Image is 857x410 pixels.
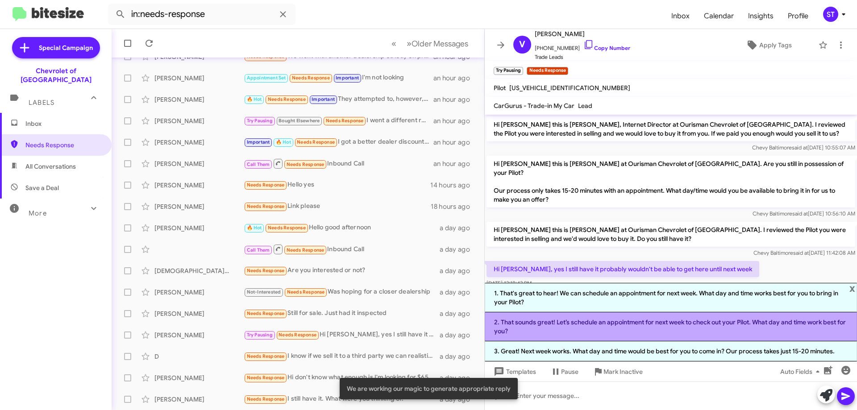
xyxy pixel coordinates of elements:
[664,3,697,29] a: Inbox
[154,224,244,232] div: [PERSON_NAME]
[433,138,477,147] div: an hour ago
[29,99,54,107] span: Labels
[29,209,47,217] span: More
[154,352,244,361] div: D
[792,210,808,217] span: said at
[440,224,477,232] div: a day ago
[753,210,855,217] span: Chevy Baltimore [DATE] 10:56:10 AM
[485,312,857,341] li: 2. That sounds great! Let’s schedule an appointment for next week to check out your Pilot. What d...
[247,225,262,231] span: 🔥 Hot
[412,39,468,49] span: Older Messages
[723,37,814,53] button: Apply Tags
[336,75,359,81] span: Important
[247,268,285,273] span: Needs Response
[487,261,759,277] p: Hi [PERSON_NAME], yes I still have it probably wouldn't be able to get here until next week
[244,116,433,126] div: I went a different route and found the Camaro I'm looking for, thanks!
[485,364,543,380] button: Templates
[247,289,281,295] span: Not-Interested
[752,144,855,151] span: Chevy Baltimore [DATE] 10:55:07 AM
[244,351,440,361] div: I know if we sell it to a third party we can realistically get $8k-$10k. If you want to look at i...
[561,364,578,380] span: Pause
[154,266,244,275] div: [DEMOGRAPHIC_DATA][PERSON_NAME]
[535,39,630,53] span: [PHONE_NUMBER]
[823,7,838,22] div: ST
[268,96,306,102] span: Needs Response
[154,373,244,382] div: [PERSON_NAME]
[431,202,477,211] div: 18 hours ago
[440,266,477,275] div: a day ago
[494,84,506,92] span: Pilot
[494,67,523,75] small: Try Pausing
[741,3,781,29] a: Insights
[603,364,643,380] span: Mark Inactive
[759,37,792,53] span: Apply Tags
[247,162,270,167] span: Call Them
[297,139,335,145] span: Needs Response
[485,341,857,361] li: 3. Great! Next week works. What day and time would be best for you to come in? Our process takes ...
[108,4,295,25] input: Search
[247,396,285,402] span: Needs Response
[387,34,474,53] nav: Page navigation example
[247,375,285,381] span: Needs Response
[773,364,830,380] button: Auto Fields
[781,3,815,29] a: Profile
[279,332,316,338] span: Needs Response
[697,3,741,29] a: Calendar
[535,53,630,62] span: Trade Leads
[244,287,440,297] div: Was hoping for a closer dealership
[247,182,285,188] span: Needs Response
[433,74,477,83] div: an hour ago
[440,352,477,361] div: a day ago
[244,201,431,211] div: Link please
[527,67,568,75] small: Needs Response
[440,309,477,318] div: a day ago
[586,364,650,380] button: Mark Inactive
[487,222,855,247] p: Hi [PERSON_NAME] this is [PERSON_NAME] at Ourisman Chevrolet of [GEOGRAPHIC_DATA]. I reviewed the...
[487,156,855,207] p: Hi [PERSON_NAME] this is [PERSON_NAME] at Ourisman Chevrolet of [GEOGRAPHIC_DATA]. Are you still ...
[430,181,477,190] div: 14 hours ago
[326,118,364,124] span: Needs Response
[25,141,101,149] span: Needs Response
[247,203,285,209] span: Needs Response
[578,102,592,110] span: Lead
[583,45,630,51] a: Copy Number
[849,283,855,294] span: x
[25,183,59,192] span: Save a Deal
[244,330,440,340] div: Hi [PERSON_NAME], yes I still have it probably wouldn't be able to get here until next week
[433,159,477,168] div: an hour ago
[244,308,440,319] div: Still for sale. Just had it inspected
[391,38,396,49] span: «
[440,245,477,254] div: a day ago
[287,247,324,253] span: Needs Response
[39,43,93,52] span: Special Campaign
[247,96,262,102] span: 🔥 Hot
[287,162,324,167] span: Needs Response
[492,364,536,380] span: Templates
[247,118,273,124] span: Try Pausing
[154,116,244,125] div: [PERSON_NAME]
[244,94,433,104] div: They attempted to, however, we could not come to a deal.
[386,34,402,53] button: Previous
[247,353,285,359] span: Needs Response
[433,116,477,125] div: an hour ago
[154,395,244,404] div: [PERSON_NAME]
[279,118,320,124] span: Bought Elsewhere
[401,34,474,53] button: Next
[154,138,244,147] div: [PERSON_NAME]
[440,331,477,340] div: a day ago
[485,283,857,312] li: 1. That's great to hear! We can schedule an appointment for next week. What day and time works be...
[487,280,532,286] span: [DATE] 12:18:43 PM
[247,75,286,81] span: Appointment Set
[154,202,244,211] div: [PERSON_NAME]
[292,75,330,81] span: Needs Response
[244,158,433,169] div: Inbound Call
[244,244,440,255] div: Inbound Call
[780,364,823,380] span: Auto Fields
[509,84,630,92] span: [US_VEHICLE_IDENTIFICATION_NUMBER]
[154,288,244,297] div: [PERSON_NAME]
[519,37,525,52] span: V
[244,137,433,147] div: I got a better dealer discount at another dealer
